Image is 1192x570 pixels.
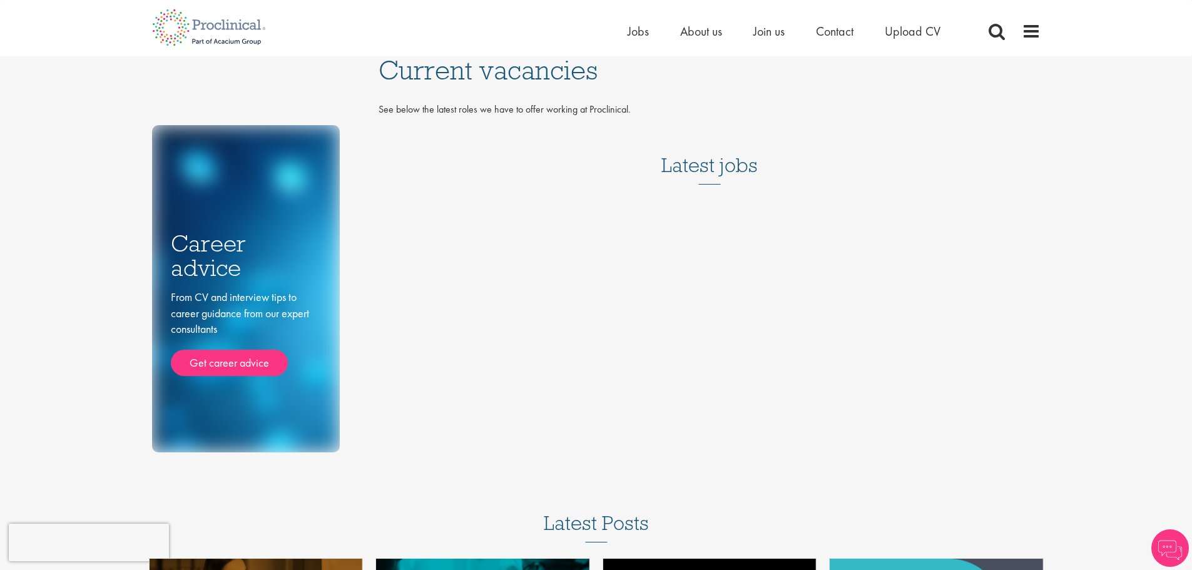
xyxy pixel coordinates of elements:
[753,23,785,39] a: Join us
[1151,529,1189,567] img: Chatbot
[544,512,649,542] h3: Latest Posts
[379,103,1041,117] p: See below the latest roles we have to offer working at Proclinical.
[379,53,598,87] span: Current vacancies
[885,23,940,39] a: Upload CV
[171,289,321,376] div: From CV and interview tips to career guidance from our expert consultants
[816,23,853,39] a: Contact
[171,232,321,280] h3: Career advice
[9,524,169,561] iframe: reCAPTCHA
[661,123,758,185] h3: Latest jobs
[171,350,288,376] a: Get career advice
[680,23,722,39] a: About us
[628,23,649,39] a: Jobs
